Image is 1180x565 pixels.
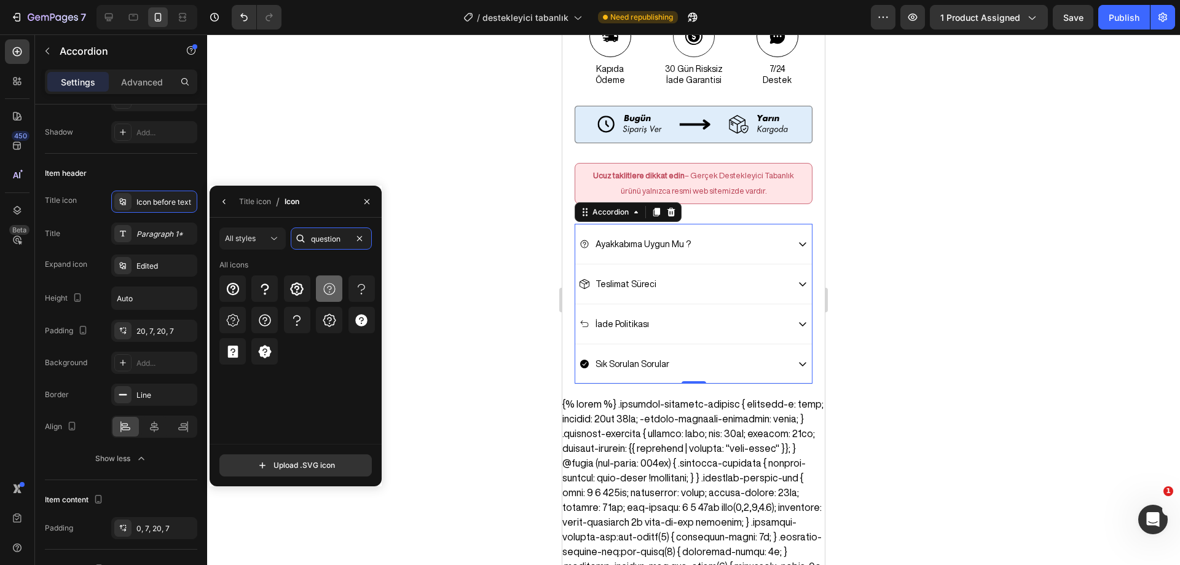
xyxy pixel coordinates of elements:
[45,357,87,368] div: Background
[1063,12,1084,23] span: Save
[136,229,194,240] div: Paragraph 1*
[562,34,825,565] iframe: Design area
[12,131,29,141] div: 450
[121,76,163,89] p: Advanced
[276,194,280,209] span: /
[81,10,86,25] p: 7
[219,454,372,476] button: Upload .SVG icon
[60,44,164,58] p: Accordion
[225,234,256,243] span: All styles
[45,228,60,239] div: Title
[1138,505,1168,534] iframe: Intercom live chat
[1163,486,1173,496] span: 1
[112,287,197,309] input: Auto
[136,390,194,401] div: Line
[136,127,194,138] div: Add...
[5,5,92,30] button: 7
[136,358,194,369] div: Add...
[45,492,106,508] div: Item content
[219,227,286,250] button: All styles
[95,452,147,465] div: Show less
[45,127,73,138] div: Shadow
[45,389,69,400] div: Border
[61,76,95,89] p: Settings
[285,196,299,207] div: Icon
[45,448,197,470] button: Show less
[477,11,480,24] span: /
[610,12,673,23] span: Need republishing
[136,261,194,272] div: Edited
[219,259,248,271] div: All icons
[940,11,1020,24] span: 1 product assigned
[45,323,90,339] div: Padding
[9,225,29,235] div: Beta
[482,11,568,24] span: destekleyici tabanlık
[45,419,79,435] div: Align
[136,523,194,534] div: 0, 7, 20, 7
[45,523,73,534] div: Padding
[45,290,85,307] div: Height
[291,227,372,250] input: Search icon
[1109,11,1139,24] div: Publish
[930,5,1048,30] button: 1 product assigned
[1053,5,1093,30] button: Save
[1098,5,1150,30] button: Publish
[45,259,87,270] div: Expand icon
[239,196,271,207] div: Title icon
[256,459,335,472] div: Upload .SVG icon
[45,168,87,179] div: Item header
[136,197,194,208] div: Icon before text
[232,5,281,30] div: Undo/Redo
[136,326,194,337] div: 20, 7, 20, 7
[45,195,77,206] div: Title icon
